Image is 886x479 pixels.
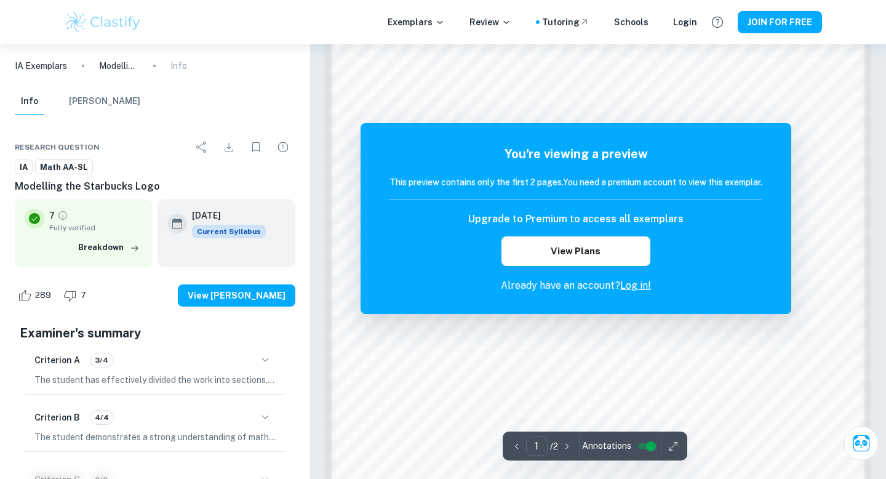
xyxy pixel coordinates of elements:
span: IA [15,161,32,174]
p: Info [170,59,187,73]
p: Modelling the Starbucks Logo [99,59,138,73]
h5: You're viewing a preview [389,145,762,163]
a: Log in! [620,280,651,291]
h6: Modelling the Starbucks Logo [15,179,295,194]
img: Clastify logo [64,10,142,34]
span: Math AA-SL [36,161,92,174]
button: View [PERSON_NAME] [178,284,295,307]
a: Math AA-SL [35,159,93,175]
button: Help and Feedback [707,12,728,33]
p: Exemplars [388,15,445,29]
h5: Examiner's summary [20,324,290,342]
button: [PERSON_NAME] [69,88,140,115]
p: The student has effectively divided the work into sections, including introduction, main body, an... [34,373,276,387]
span: 7 [74,289,93,302]
h6: Criterion B [34,411,80,424]
a: IA Exemplars [15,59,67,73]
a: Login [673,15,697,29]
a: Schools [614,15,649,29]
p: Review [469,15,511,29]
a: Tutoring [542,15,589,29]
div: Like [15,286,58,305]
h6: Criterion A [34,353,80,367]
button: View Plans [501,236,650,266]
span: Fully verified [49,222,143,233]
p: Already have an account? [389,278,762,293]
span: Current Syllabus [192,225,266,238]
h6: Upgrade to Premium to access all exemplars [468,212,684,227]
a: IA [15,159,33,175]
div: This exemplar is based on the current syllabus. Feel free to refer to it for inspiration/ideas wh... [192,225,266,238]
div: Share [190,135,214,159]
p: 7 [49,209,55,222]
p: / 2 [550,440,558,453]
div: Download [217,135,241,159]
div: Dislike [60,286,93,305]
h6: This preview contains only the first 2 pages. You need a premium account to view this exemplar. [389,175,762,189]
p: The student demonstrates a strong understanding of mathematical notation, symbols, and terminolog... [34,430,276,444]
span: Research question [15,142,100,153]
span: 289 [28,289,58,302]
div: Report issue [271,135,295,159]
a: Grade fully verified [57,210,68,221]
span: Annotations [582,440,631,453]
button: Breakdown [75,238,143,257]
button: JOIN FOR FREE [738,11,822,33]
span: 3/4 [90,355,113,366]
span: 4/4 [90,412,113,423]
button: Ask Clai [844,426,879,461]
h6: [DATE] [192,209,256,222]
button: Info [15,88,44,115]
div: Bookmark [244,135,268,159]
